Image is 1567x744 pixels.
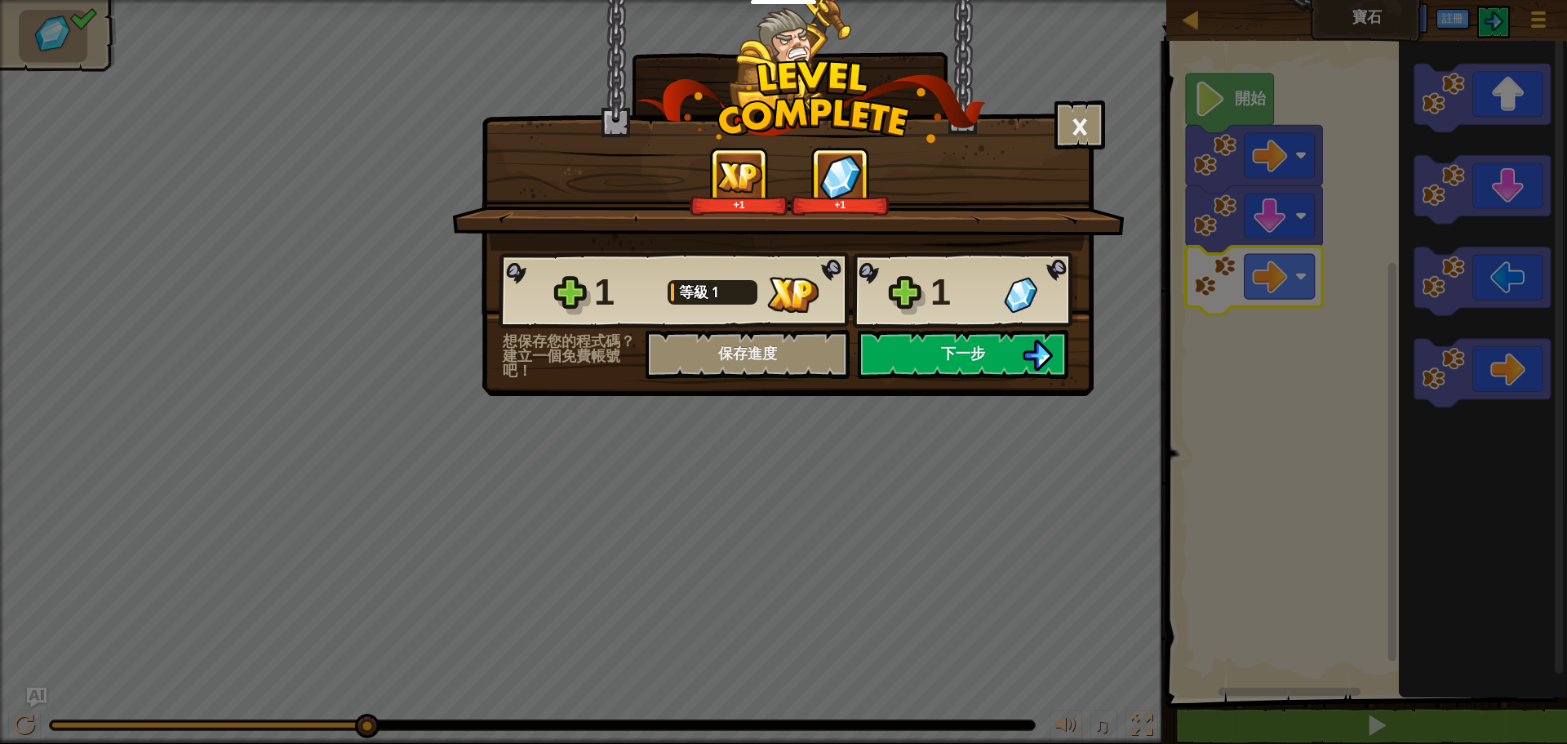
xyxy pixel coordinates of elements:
[1004,277,1037,313] img: 取得寶石
[1054,100,1105,149] button: ×
[1022,340,1053,371] img: 下一步
[767,277,819,313] img: 取得經驗值
[646,330,850,379] button: 保存進度
[503,334,646,378] div: 想保存您的程式碼？建立一個免費帳號吧！
[636,60,986,143] img: level_complete.png
[712,282,718,302] span: 1
[930,266,994,319] div: 1
[941,343,985,363] span: 下一步
[717,161,762,193] img: 取得經驗值
[819,154,862,199] img: 取得寶石
[679,282,712,302] span: 等級
[594,266,658,319] div: 1
[794,198,886,211] div: +1
[858,330,1068,379] button: 下一步
[693,198,785,211] div: +1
